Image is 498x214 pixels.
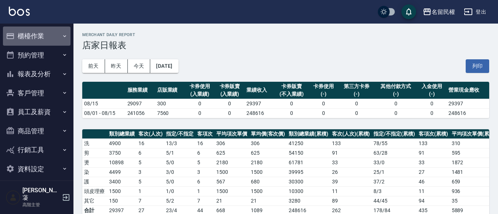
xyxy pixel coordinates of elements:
td: 1500 [249,167,287,177]
div: (-) [340,90,372,98]
td: 0 [375,108,417,118]
div: (-) [376,90,415,98]
td: 91 [330,148,372,158]
button: [DATE] [150,59,178,73]
td: 3750 [107,148,137,158]
td: 567 [214,177,249,186]
td: 其它 [82,196,107,206]
td: 0 [215,99,245,108]
td: 46 [417,177,450,186]
td: 25 / 1 [372,167,417,177]
td: 1500 [214,167,249,177]
button: 資料設定 [3,159,71,179]
td: 3400 [107,177,137,186]
td: 6 [195,177,214,186]
h3: 店家日報表 [82,40,489,50]
td: 133 [417,138,450,148]
button: 預約管理 [3,46,71,65]
div: 其他付款方式 [376,83,415,90]
td: 4499 [107,167,137,177]
td: 680 [249,177,287,186]
td: 6 [195,148,214,158]
td: 625 [249,148,287,158]
td: 78 / 55 [372,138,417,148]
button: 商品管理 [3,122,71,141]
td: 41250 [287,138,330,148]
td: 2180 [214,158,249,167]
th: 客項次(累積) [417,129,450,139]
td: 11 [330,186,372,196]
button: 列印 [466,59,489,73]
th: 平均項次單價 [214,129,249,139]
td: 0 [375,99,417,108]
th: 服務業績 [126,82,155,99]
div: 第三方卡券 [340,83,372,90]
div: (不入業績) [276,90,307,98]
td: 1 / 0 [164,186,195,196]
td: 91 [417,148,450,158]
td: 0 [338,99,374,108]
td: 0 [308,108,338,118]
td: 08/15 [82,99,126,108]
td: 133 [330,138,372,148]
div: 卡券使用 [310,83,336,90]
td: 37 / 2 [372,177,417,186]
td: 10898 [107,158,137,167]
td: 248616 [447,108,489,118]
td: 1 [137,186,165,196]
button: 報表及分析 [3,64,71,84]
td: 16 [137,138,165,148]
td: 39 [330,177,372,186]
td: 3 / 0 [164,167,195,177]
h5: [PERSON_NAME]蓤 [22,187,60,201]
td: 306 [214,138,249,148]
td: 7560 [155,108,185,118]
td: 3 [137,167,165,177]
td: 29397 [447,99,489,108]
td: 33 [330,158,372,167]
td: 0 [185,99,215,108]
td: 1500 [107,186,137,196]
td: 3 [195,167,214,177]
td: 5 / 2 [164,196,195,206]
td: 26 [330,167,372,177]
div: 卡券販賣 [217,83,243,90]
table: a dense table [82,82,489,118]
td: 6 [137,148,165,158]
td: 0 [417,99,447,108]
button: 客戶管理 [3,84,71,103]
td: 39995 [287,167,330,177]
td: 5 / 0 [164,158,195,167]
td: 10300 [287,186,330,196]
td: 5 [137,158,165,167]
button: 昨天 [105,59,128,73]
td: 洗 [82,138,107,148]
th: 客次(人次)(累積) [330,129,372,139]
div: 卡券使用 [187,83,213,90]
td: 33 / 0 [372,158,417,167]
td: 150 [107,196,137,206]
button: 櫃檯作業 [3,27,71,46]
td: 94 [417,196,450,206]
td: 21 [249,196,287,206]
div: 名留民權 [432,7,455,17]
td: 241056 [126,108,155,118]
td: 4900 [107,138,137,148]
div: (-) [310,90,336,98]
h2: Merchant Daily Report [82,32,489,37]
td: 0 [185,108,215,118]
td: 89 [330,196,372,206]
td: 16 [195,138,214,148]
td: 5 / 1 [164,148,195,158]
td: 29397 [245,99,274,108]
div: (入業績) [217,90,243,98]
td: 61781 [287,158,330,167]
td: 30300 [287,177,330,186]
div: (入業績) [187,90,213,98]
th: 指定/不指定 [164,129,195,139]
td: 0 [417,108,447,118]
td: 2180 [249,158,287,167]
td: 0 [338,108,374,118]
th: 單均價(客次價) [249,129,287,139]
div: 卡券販賣 [276,83,307,90]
